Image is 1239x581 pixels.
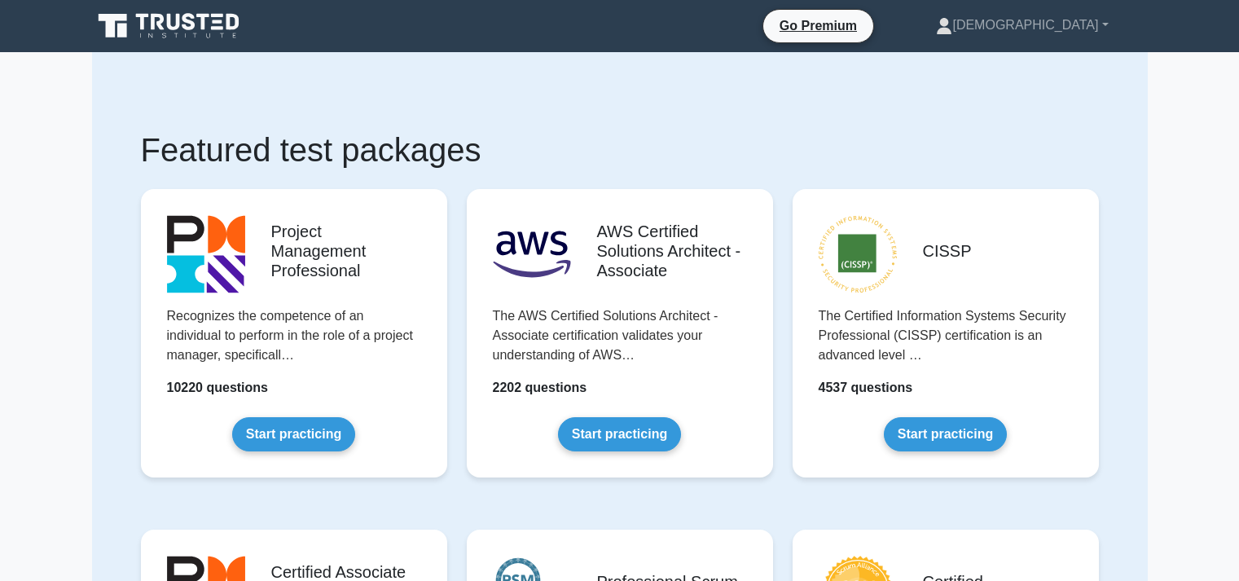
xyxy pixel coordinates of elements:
[897,9,1147,42] a: [DEMOGRAPHIC_DATA]
[232,417,355,451] a: Start practicing
[884,417,1007,451] a: Start practicing
[770,15,867,36] a: Go Premium
[558,417,681,451] a: Start practicing
[141,130,1099,169] h1: Featured test packages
